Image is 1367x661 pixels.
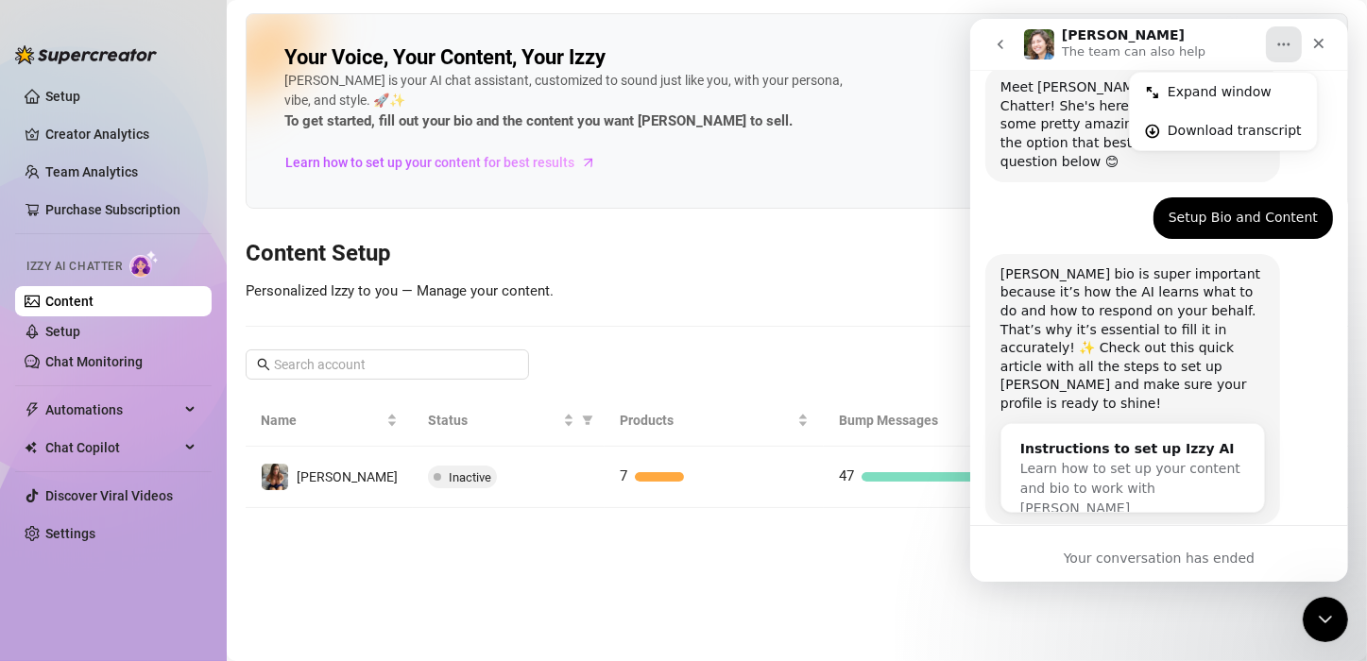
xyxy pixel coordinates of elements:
[129,250,159,278] img: AI Chatter
[284,112,793,129] strong: To get started, fill out your bio and the content you want [PERSON_NAME] to sell.
[261,410,383,431] span: Name
[45,526,95,541] a: Settings
[620,410,794,431] span: Products
[45,395,179,425] span: Automations
[45,164,138,179] a: Team Analytics
[284,147,610,178] a: Learn how to set up your content for best results
[25,402,40,417] span: thunderbolt
[26,258,122,276] span: Izzy AI Chatter
[246,395,413,447] th: Name
[274,354,503,375] input: Search account
[262,464,288,490] img: Andy
[45,119,197,149] a: Creator Analytics
[45,488,173,503] a: Discover Viral Videos
[605,395,824,447] th: Products
[578,406,597,434] span: filter
[1054,15,1347,208] img: ai-chatter-content-library-cLFOSyPT.png
[284,71,851,133] div: [PERSON_NAME] is your AI chat assistant, customized to sound just like you, with your persona, vi...
[582,415,593,426] span: filter
[970,19,1348,582] iframe: Intercom live chat
[839,467,854,484] span: 47
[246,282,554,299] span: Personalized Izzy to you — Manage your content.
[620,467,627,484] span: 7
[45,432,179,463] span: Chat Copilot
[246,239,1348,269] h3: Content Setup
[284,44,606,71] h2: Your Voice, Your Content, Your Izzy
[839,410,1013,431] span: Bump Messages
[413,395,605,447] th: Status
[285,152,574,173] span: Learn how to set up your content for best results
[579,153,598,172] span: arrow-right
[257,358,270,371] span: search
[15,45,157,64] img: logo-BBDzfeDw.svg
[824,395,1043,447] th: Bump Messages
[428,410,559,431] span: Status
[449,470,491,484] span: Inactive
[297,469,398,484] span: [PERSON_NAME]
[45,324,80,339] a: Setup
[1303,597,1348,642] iframe: Intercom live chat
[25,441,37,454] img: Chat Copilot
[45,354,143,369] a: Chat Monitoring
[45,195,197,225] a: Purchase Subscription
[45,294,94,309] a: Content
[45,89,80,104] a: Setup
